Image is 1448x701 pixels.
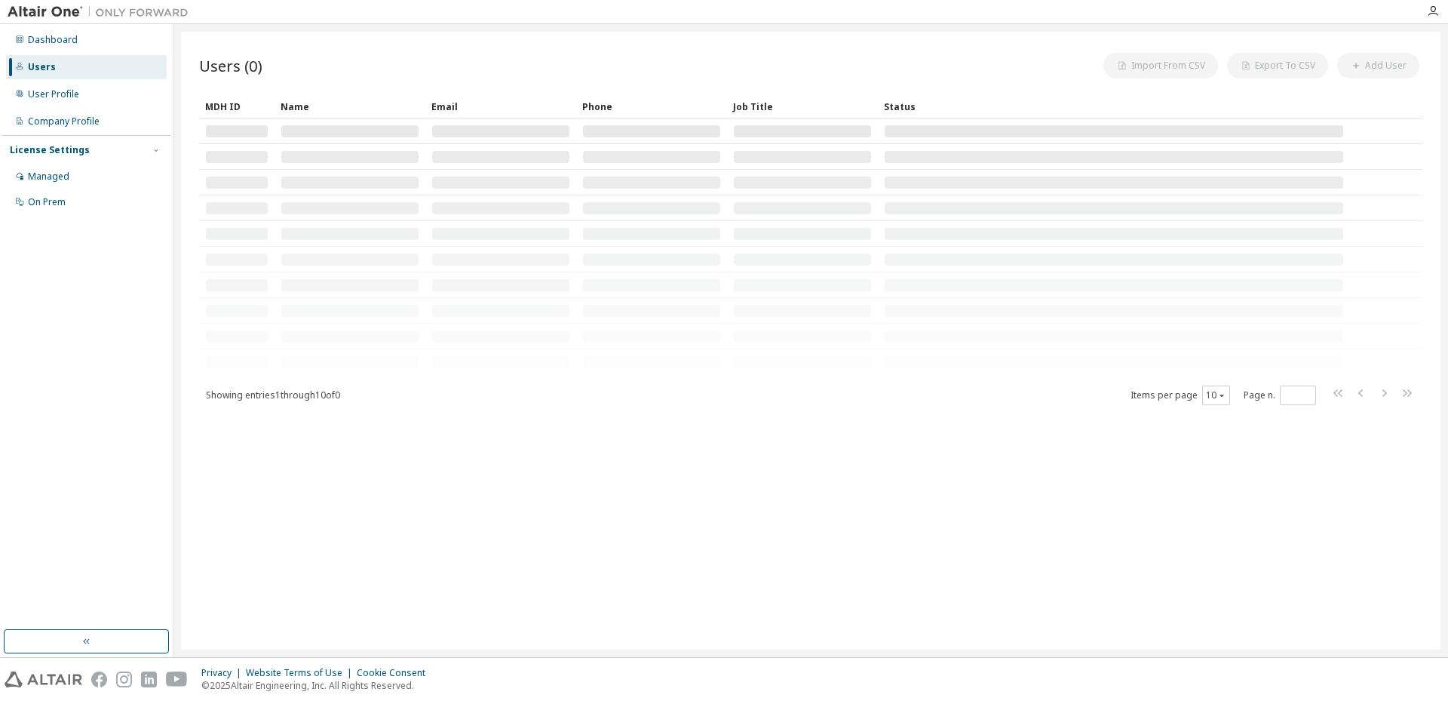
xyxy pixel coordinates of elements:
span: Showing entries 1 through 10 of 0 [206,389,340,401]
div: On Prem [28,196,66,208]
img: youtube.svg [166,672,188,687]
button: Add User [1337,53,1419,78]
div: Cookie Consent [357,667,434,679]
div: User Profile [28,88,79,100]
div: Company Profile [28,115,100,128]
div: Managed [28,171,69,183]
img: altair_logo.svg [5,672,82,687]
span: Page n. [1244,386,1316,405]
div: Name [281,94,419,118]
div: Privacy [201,667,246,679]
div: Email [431,94,570,118]
span: Users (0) [199,55,262,76]
img: instagram.svg [116,672,132,687]
div: Job Title [733,94,872,118]
button: Export To CSV [1227,53,1328,78]
div: Website Terms of Use [246,667,357,679]
span: Items per page [1130,386,1230,405]
div: Status [884,94,1344,118]
button: Import From CSV [1103,53,1218,78]
img: linkedin.svg [141,672,157,687]
img: facebook.svg [91,672,107,687]
div: Phone [582,94,721,118]
p: © 2025 Altair Engineering, Inc. All Rights Reserved. [201,679,434,692]
img: Altair One [8,5,196,20]
div: Dashboard [28,34,78,46]
button: 10 [1206,389,1226,401]
div: MDH ID [205,94,268,118]
div: Users [28,61,56,73]
div: License Settings [10,144,90,156]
